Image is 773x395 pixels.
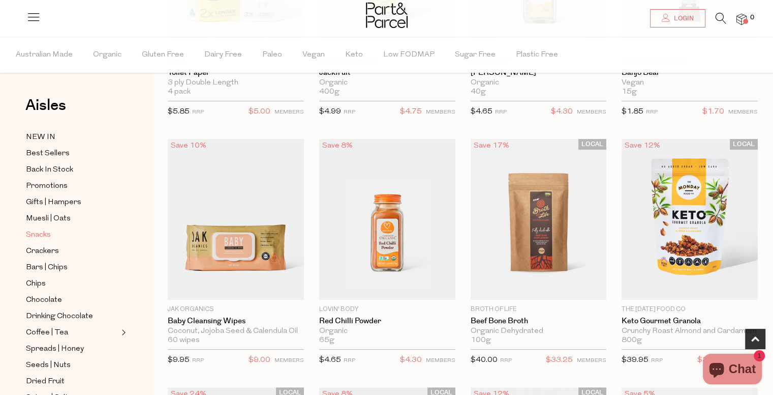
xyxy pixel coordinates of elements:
span: 40g [471,88,486,97]
span: Plastic Free [516,37,558,73]
span: Chocolate [26,294,62,306]
span: $4.65 [319,356,341,364]
span: Spreads | Honey [26,343,84,355]
span: Drinking Chocolate [26,311,93,323]
div: Organic [319,327,455,336]
span: 4 pack [168,88,191,97]
div: 3 ply Double Length [168,78,304,88]
span: Low FODMAP [383,37,435,73]
small: MEMBERS [426,358,455,363]
small: RRP [500,358,512,363]
a: Coffee | Tea [26,326,118,339]
span: $40.00 [471,356,498,364]
a: Gifts | Hampers [26,196,118,209]
span: $4.30 [551,105,573,119]
span: 15g [622,88,637,97]
span: $4.30 [400,354,422,367]
span: $39.95 [622,356,648,364]
span: Promotions [26,180,68,192]
a: Drinking Chocolate [26,310,118,323]
span: Keto [345,37,363,73]
span: 800g [622,336,642,345]
span: $4.75 [400,105,422,119]
span: $4.99 [319,108,341,116]
p: Broth of Life [471,305,607,314]
a: Best Sellers [26,147,118,160]
p: Lovin' Body [319,305,455,314]
small: MEMBERS [577,109,606,115]
button: Expand/Collapse Coffee | Tea [119,326,126,338]
a: Spreads | Honey [26,343,118,355]
a: Bars | Chips [26,261,118,274]
span: Aisles [25,94,66,117]
a: Seeds | Nuts [26,359,118,372]
span: Gifts | Hampers [26,196,81,209]
span: Seeds | Nuts [26,359,71,372]
span: Crackers [26,245,59,258]
div: Coconut, Jojoba Seed & Calendula Oil [168,327,304,336]
small: RRP [495,109,507,115]
img: Part&Parcel [366,3,408,28]
small: RRP [646,109,658,115]
span: Paleo [262,37,282,73]
div: Save 8% [319,139,356,153]
span: Muesli | Oats [26,213,71,225]
span: 100g [471,336,491,345]
div: Vegan [622,78,758,88]
small: MEMBERS [728,109,758,115]
small: RRP [192,109,204,115]
span: Dried Fruit [26,376,65,388]
a: Muesli | Oats [26,212,118,225]
small: MEMBERS [274,358,304,363]
span: $5.00 [249,105,270,119]
a: NEW IN [26,131,118,144]
span: NEW IN [26,131,55,144]
a: Login [650,9,705,27]
div: Organic [319,78,455,88]
a: Crackers [26,245,118,258]
span: 400g [319,88,339,97]
span: 65g [319,336,334,345]
span: $35.00 [697,354,724,367]
small: RRP [344,109,355,115]
span: $4.65 [471,108,492,116]
img: Red Chilli Powder [319,139,455,300]
span: 0 [748,13,757,22]
p: Jak Organics [168,305,304,314]
span: Dairy Free [204,37,242,73]
div: Organic Dehydrated [471,327,607,336]
small: MEMBERS [577,358,606,363]
small: RRP [651,358,663,363]
span: 60 wipes [168,336,200,345]
a: Promotions [26,180,118,192]
small: RRP [344,358,355,363]
span: Gluten Free [142,37,184,73]
span: Vegan [302,37,325,73]
img: Baby Cleansing Wipes [168,139,304,300]
a: Red Chilli Powder [319,317,455,326]
img: Beef Bone Broth [471,139,607,300]
span: LOCAL [730,139,758,150]
span: $9.95 [168,356,190,364]
a: Beef Bone Broth [471,317,607,326]
span: Organic [93,37,121,73]
small: MEMBERS [274,109,304,115]
span: $5.85 [168,108,190,116]
a: Aisles [25,98,66,123]
div: Organic [471,78,607,88]
span: $33.25 [546,354,573,367]
a: Chips [26,277,118,290]
span: $1.70 [702,105,724,119]
div: Save 12% [622,139,663,153]
span: Login [671,14,694,23]
span: LOCAL [578,139,606,150]
a: Dried Fruit [26,375,118,388]
a: Chocolate [26,294,118,306]
div: Crunchy Roast Almond and Cardamom [622,327,758,336]
span: Australian Made [16,37,73,73]
span: $1.85 [622,108,643,116]
span: Bars | Chips [26,262,68,274]
small: MEMBERS [426,109,455,115]
a: Snacks [26,229,118,241]
a: Back In Stock [26,163,118,176]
